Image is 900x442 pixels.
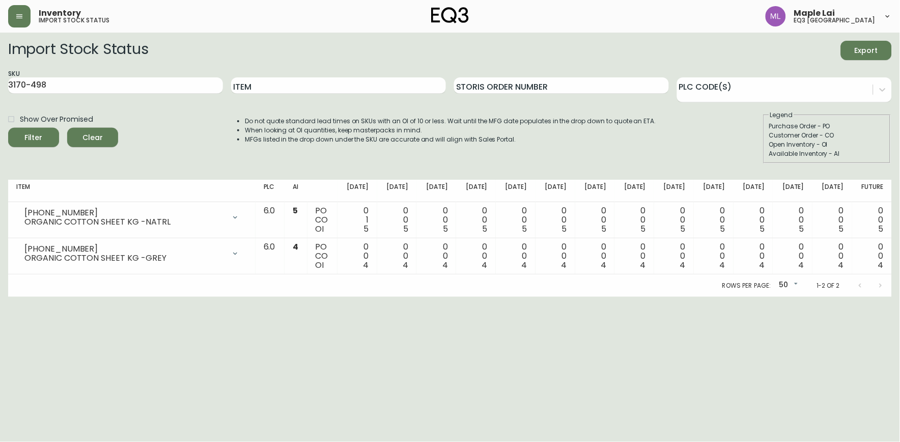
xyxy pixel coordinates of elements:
[16,242,247,265] div: [PHONE_NUMBER]ORGANIC COTTON SHEET KG -GREY
[720,259,725,271] span: 4
[363,259,369,271] span: 4
[769,140,885,149] div: Open Inventory - OI
[316,206,329,234] div: PO CO
[681,223,686,235] span: 5
[316,259,324,271] span: OI
[852,180,892,202] th: Future
[722,281,771,290] p: Rows per page:
[425,206,448,234] div: 0 0
[24,217,225,227] div: ORGANIC COTTON SHEET KG -NATRL
[781,206,804,234] div: 0 0
[769,131,885,140] div: Customer Order - CO
[849,44,884,57] span: Export
[702,242,725,270] div: 0 0
[544,242,567,270] div: 0 0
[245,126,656,135] li: When looking at OI quantities, keep masterpacks in mind.
[522,259,527,271] span: 4
[483,223,488,235] span: 5
[316,223,324,235] span: OI
[623,206,646,234] div: 0 0
[431,7,469,23] img: logo
[860,206,884,234] div: 0 0
[812,180,852,202] th: [DATE]
[561,259,567,271] span: 4
[654,180,694,202] th: [DATE]
[775,277,800,294] div: 50
[293,241,298,253] span: 4
[742,242,765,270] div: 0 0
[799,223,804,235] span: 5
[773,180,812,202] th: [DATE]
[24,254,225,263] div: ORGANIC COTTON SHEET KG -GREY
[346,242,369,270] div: 0 0
[759,259,765,271] span: 4
[794,9,835,17] span: Maple Lai
[769,122,885,131] div: Purchase Order - PO
[821,242,844,270] div: 0 0
[769,149,885,158] div: Available Inventory - AI
[403,259,408,271] span: 4
[496,180,536,202] th: [DATE]
[799,259,804,271] span: 4
[403,223,408,235] span: 5
[536,180,575,202] th: [DATE]
[293,205,298,216] span: 5
[416,180,456,202] th: [DATE]
[67,128,118,147] button: Clear
[640,259,646,271] span: 4
[544,206,567,234] div: 0 0
[256,238,285,274] td: 6.0
[694,180,734,202] th: [DATE]
[24,208,225,217] div: [PHONE_NUMBER]
[16,206,247,229] div: [PHONE_NUMBER]ORGANIC COTTON SHEET KG -NATRL
[614,180,654,202] th: [DATE]
[425,242,448,270] div: 0 0
[346,206,369,234] div: 0 1
[702,206,725,234] div: 0 0
[794,17,876,23] h5: eq3 [GEOGRAPHIC_DATA]
[583,242,607,270] div: 0 0
[256,202,285,238] td: 6.0
[839,223,844,235] span: 5
[583,206,607,234] div: 0 0
[522,223,527,235] span: 5
[562,223,567,235] span: 5
[377,180,417,202] th: [DATE]
[8,128,59,147] button: Filter
[316,242,329,270] div: PO CO
[601,259,606,271] span: 4
[821,206,844,234] div: 0 0
[245,135,656,144] li: MFGs listed in the drop down under the SKU are accurate and will align with Sales Portal.
[878,259,884,271] span: 4
[575,180,615,202] th: [DATE]
[662,242,686,270] div: 0 0
[601,223,606,235] span: 5
[641,223,646,235] span: 5
[482,259,488,271] span: 4
[245,117,656,126] li: Do not quote standard lead times on SKUs with an OI of 10 or less. Wait until the MFG date popula...
[504,242,527,270] div: 0 0
[24,244,225,254] div: [PHONE_NUMBER]
[285,180,307,202] th: AI
[734,180,773,202] th: [DATE]
[442,259,448,271] span: 4
[879,223,884,235] span: 5
[364,223,369,235] span: 5
[8,180,256,202] th: Item
[662,206,686,234] div: 0 0
[817,281,840,290] p: 1-2 of 2
[464,206,488,234] div: 0 0
[385,206,409,234] div: 0 0
[742,206,765,234] div: 0 0
[623,242,646,270] div: 0 0
[456,180,496,202] th: [DATE]
[781,242,804,270] div: 0 0
[766,6,786,26] img: 61e28cffcf8cc9f4e300d877dd684943
[20,114,93,125] span: Show Over Promised
[443,223,448,235] span: 5
[256,180,285,202] th: PLC
[464,242,488,270] div: 0 0
[841,41,892,60] button: Export
[720,223,725,235] span: 5
[680,259,686,271] span: 4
